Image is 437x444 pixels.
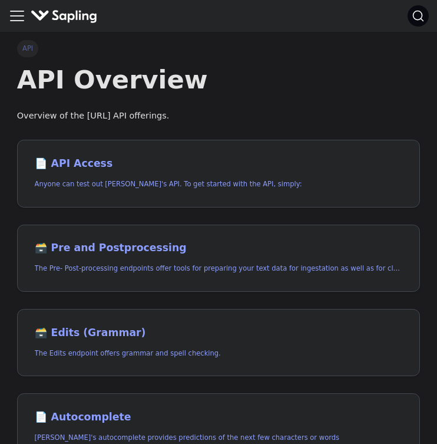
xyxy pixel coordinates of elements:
[35,327,403,340] h2: Edits (Grammar)
[408,5,429,27] button: Search (Command+K)
[17,140,420,208] a: 📄️ API AccessAnyone can test out [PERSON_NAME]'s API. To get started with the API, simply:
[35,263,403,274] p: The Pre- Post-processing endpoints offer tools for preparing your text data for ingestation as we...
[17,225,420,292] a: 🗃️ Pre and PostprocessingThe Pre- Post-processing endpoints offer tools for preparing your text d...
[31,8,98,25] img: Sapling.ai
[17,40,39,57] span: API
[8,7,26,25] button: Toggle navigation bar
[35,157,403,170] h2: API Access
[35,179,403,190] p: Anyone can test out Sapling's API. To get started with the API, simply:
[35,411,403,424] h2: Autocomplete
[17,40,420,57] nav: Breadcrumbs
[17,109,420,123] p: Overview of the [URL] API offerings.
[17,309,420,377] a: 🗃️ Edits (Grammar)The Edits endpoint offers grammar and spell checking.
[31,8,102,25] a: Sapling.ai
[35,242,403,255] h2: Pre and Postprocessing
[35,348,403,359] p: The Edits endpoint offers grammar and spell checking.
[17,64,420,96] h1: API Overview
[35,432,403,443] p: Sapling's autocomplete provides predictions of the next few characters or words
